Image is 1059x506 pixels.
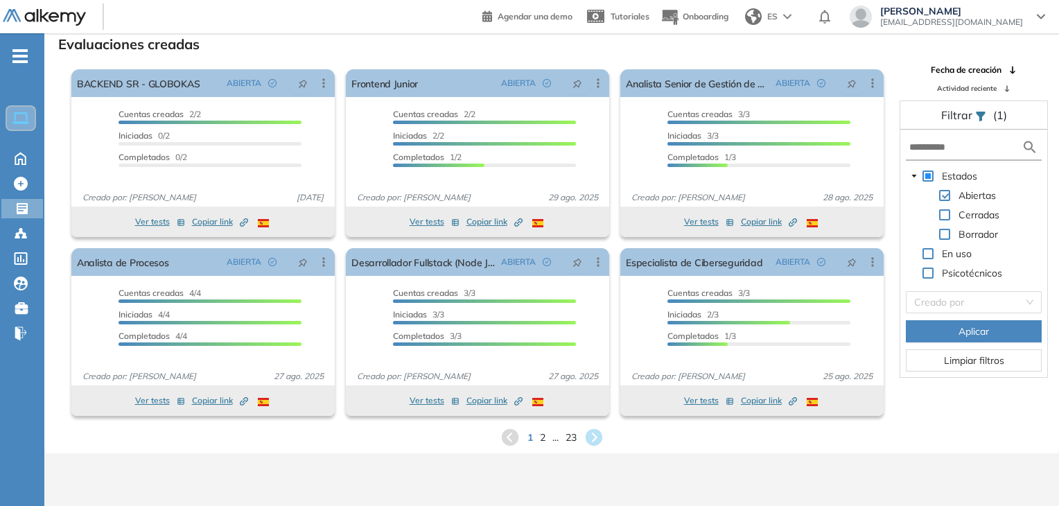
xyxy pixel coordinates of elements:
[817,258,825,266] span: check-circle
[959,324,989,339] span: Aplicar
[119,309,152,320] span: Iniciadas
[119,130,170,141] span: 0/2
[3,9,86,26] img: Logo
[745,8,762,25] img: world
[393,130,427,141] span: Iniciadas
[393,288,475,298] span: 3/3
[847,78,857,89] span: pushpin
[466,216,523,228] span: Copiar link
[119,152,187,162] span: 0/2
[817,79,825,87] span: check-circle
[660,2,728,32] button: Onboarding
[532,219,543,227] img: ESP
[942,247,972,260] span: En uso
[667,309,701,320] span: Iniciadas
[939,265,1005,281] span: Psicotécnicos
[626,248,762,276] a: Especialista de Ciberseguridad
[741,392,797,409] button: Copiar link
[291,191,329,204] span: [DATE]
[393,331,462,341] span: 3/3
[501,256,536,268] span: ABIERTA
[667,109,750,119] span: 3/3
[192,216,248,228] span: Copiar link
[543,258,551,266] span: check-circle
[817,191,878,204] span: 28 ago. 2025
[192,392,248,409] button: Copiar link
[611,11,649,21] span: Tutoriales
[58,36,200,53] h3: Evaluaciones creadas
[12,55,28,58] i: -
[119,130,152,141] span: Iniciadas
[351,69,418,97] a: Frontend Junior
[258,398,269,406] img: ESP
[562,251,593,273] button: pushpin
[192,394,248,407] span: Copiar link
[288,72,318,94] button: pushpin
[667,130,701,141] span: Iniciadas
[393,152,444,162] span: Completados
[540,430,545,445] span: 2
[351,191,476,204] span: Creado por: [PERSON_NAME]
[135,213,185,230] button: Ver tests
[77,191,202,204] span: Creado por: [PERSON_NAME]
[532,398,543,406] img: ESP
[572,78,582,89] span: pushpin
[959,209,999,221] span: Cerradas
[939,168,980,184] span: Estados
[959,228,998,241] span: Borrador
[258,219,269,227] img: ESP
[268,370,329,383] span: 27 ago. 2025
[298,78,308,89] span: pushpin
[817,370,878,383] span: 25 ago. 2025
[227,256,261,268] span: ABIERTA
[552,430,559,445] span: ...
[1022,139,1038,156] img: search icon
[393,309,427,320] span: Iniciadas
[667,331,719,341] span: Completados
[741,216,797,228] span: Copiar link
[543,79,551,87] span: check-circle
[941,108,975,122] span: Filtrar
[466,394,523,407] span: Copiar link
[626,69,770,97] a: Analista Senior de Gestión de Accesos SAP
[944,353,1004,368] span: Limpiar filtros
[667,309,719,320] span: 2/3
[393,331,444,341] span: Completados
[626,191,751,204] span: Creado por: [PERSON_NAME]
[351,248,496,276] a: Desarrollador Fullstack (Node Js - React) AWS
[807,219,818,227] img: ESP
[566,430,577,445] span: 23
[192,213,248,230] button: Copiar link
[667,152,719,162] span: Completados
[227,77,261,89] span: ABIERTA
[939,245,974,262] span: En uso
[119,309,170,320] span: 4/4
[393,152,462,162] span: 1/2
[393,309,444,320] span: 3/3
[683,11,728,21] span: Onboarding
[667,288,733,298] span: Cuentas creadas
[741,213,797,230] button: Copiar link
[498,11,572,21] span: Agendar una demo
[572,256,582,268] span: pushpin
[77,370,202,383] span: Creado por: [PERSON_NAME]
[906,349,1042,372] button: Limpiar filtros
[956,187,999,204] span: Abiertas
[667,331,736,341] span: 1/3
[119,288,201,298] span: 4/4
[911,173,918,180] span: caret-down
[931,64,1001,76] span: Fecha de creación
[684,392,734,409] button: Ver tests
[906,320,1042,342] button: Aplicar
[466,392,523,409] button: Copiar link
[562,72,593,94] button: pushpin
[119,152,170,162] span: Completados
[135,392,185,409] button: Ver tests
[482,7,572,24] a: Agendar una demo
[626,370,751,383] span: Creado por: [PERSON_NAME]
[393,109,475,119] span: 2/2
[393,109,458,119] span: Cuentas creadas
[667,152,736,162] span: 1/3
[667,288,750,298] span: 3/3
[807,398,818,406] img: ESP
